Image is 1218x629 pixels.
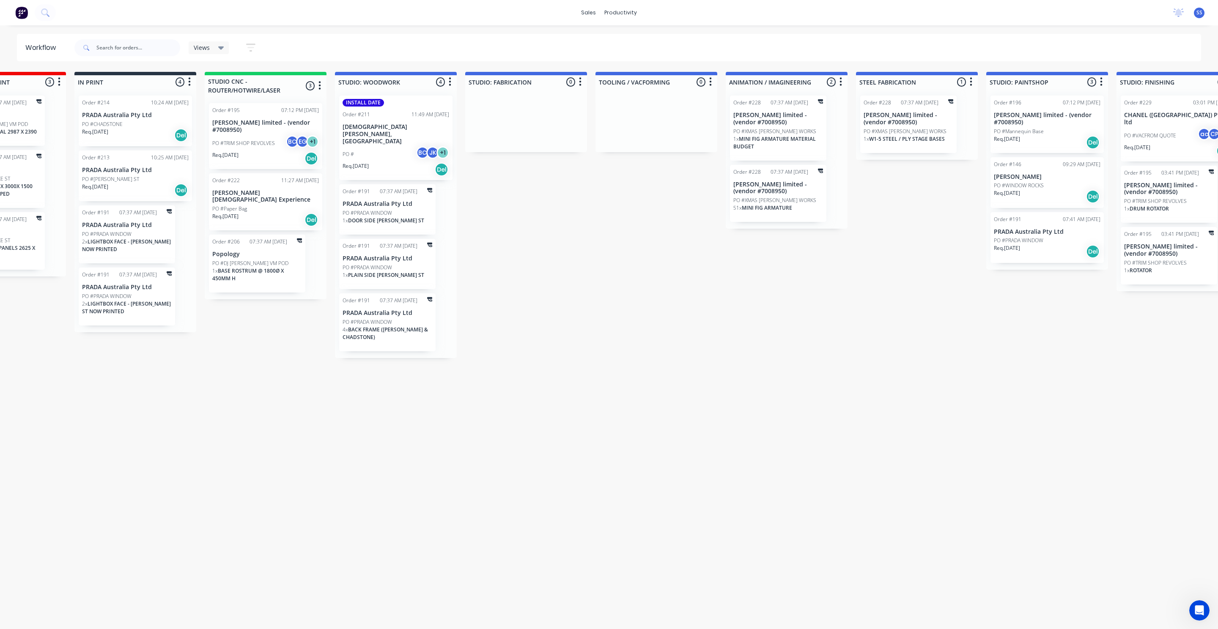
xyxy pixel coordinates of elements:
div: Del [304,152,318,165]
span: BASE ROSTRUM @ 1800Ø X 450MM H [212,267,284,282]
span: Home [12,285,30,291]
div: + 1 [306,135,319,148]
div: Del [304,213,318,227]
span: 1 x [212,267,218,274]
div: JK [426,146,439,159]
div: Order #21410:24 AM [DATE]PRADA Australia Pty LtdPO #CHADSTONEReq.[DATE]Del [79,96,192,146]
span: LIGHTBOX FACE - [PERSON_NAME] NOW PRINTED [82,238,171,253]
div: Del [435,163,448,176]
div: BC [286,135,299,148]
div: 03:41 PM [DATE] [1161,169,1199,177]
div: Order #19107:37 AM [DATE]PRADA Australia Pty LtdPO #PRADA WINDOW1xDOOR SIDE [PERSON_NAME] ST [339,184,436,235]
div: INSTALL DATE [343,99,384,107]
p: PRADA Australia Pty Ltd [343,309,432,317]
span: MINI FIG ARMATURE [742,204,792,211]
p: Req. [DATE] [343,162,369,170]
p: PO #PRADA WINDOW [343,209,392,217]
p: PO #PRADA WINDOW [343,264,392,271]
div: ac [1198,128,1210,140]
div: Order #213 [82,154,110,161]
div: Order #20607:37 AM [DATE]PopologyPO #DJ [PERSON_NAME] VM POD1xBASE ROSTRUM @ 1800Ø X 450MM H [209,235,305,293]
button: Send us a message [39,238,130,255]
p: PO #Mannequin Base [994,128,1044,135]
img: Factory [15,6,28,19]
p: PO #VACFROM QUOTE [1124,132,1176,139]
div: Del [1086,190,1100,203]
div: 07:37 AM [DATE] [380,188,417,195]
p: PRADA Australia Pty Ltd [343,200,432,208]
div: 07:37 AM [DATE] [771,99,808,107]
p: PO #PRADA WINDOW [82,230,132,238]
p: PO #Paper Bag [212,205,247,213]
p: PO #PRADA WINDOW [994,237,1043,244]
div: 07:37 AM [DATE] [771,168,808,176]
div: Order #22807:37 AM [DATE][PERSON_NAME] limited - (vendor #7008950)PO #XMAS [PERSON_NAME] WORKS1xM... [730,96,826,161]
p: [PERSON_NAME] limited - (vendor #7008950) [1124,243,1214,257]
p: PO #DJ [PERSON_NAME] VM POD [212,260,288,267]
p: PRADA Australia Pty Ltd [994,228,1100,235]
button: Help [127,264,169,298]
span: News [98,285,114,291]
p: PO #TRIM SHOP REVOLVES [212,139,275,147]
div: sales [577,6,600,19]
span: 2 x [82,238,88,245]
div: Order #191 [343,188,370,195]
span: Messages [47,285,80,291]
div: Order #14609:29 AM [DATE][PERSON_NAME]PO #WINDOW ROCKSReq.[DATE]Del [990,157,1104,208]
button: Messages [42,264,85,298]
div: EG [296,135,309,148]
div: Order #206 [212,238,240,246]
span: ROTATOR [1130,267,1152,274]
div: 07:41 AM [DATE] [1063,216,1100,223]
div: INSTALL DATEOrder #21111:49 AM [DATE][DEMOGRAPHIC_DATA][PERSON_NAME], [GEOGRAPHIC_DATA]PO #BCJK+1... [339,96,453,180]
p: PO #TRIM SHOP REVOLVES [1124,197,1187,205]
div: Order #191 [82,271,110,279]
span: SS [1196,9,1202,16]
p: PRADA Australia Pty Ltd [343,255,432,262]
div: Order #21310:25 AM [DATE]PRADA Australia Pty LtdPO #[PERSON_NAME] STReq.[DATE]Del [79,150,192,201]
button: News [85,264,127,298]
div: Order #19107:37 AM [DATE]PRADA Australia Pty LtdPO #PRADA WINDOW2xLIGHTBOX FACE - [PERSON_NAME] S... [79,268,175,325]
div: Order #228 [733,99,761,107]
div: Order #228 [864,99,891,107]
div: Order #191 [82,209,110,216]
div: 07:37 AM [DATE] [380,242,417,250]
span: Views [194,43,210,52]
div: Order #146 [994,161,1021,168]
p: PRADA Australia Pty Ltd [82,222,172,229]
span: Hey [PERSON_NAME] 👋 Welcome to Factory! Take a look around, and if you have any questions just le... [30,29,416,36]
p: Req. [DATE] [994,189,1020,197]
div: Order #19107:37 AM [DATE]PRADA Australia Pty LtdPO #PRADA WINDOW2xLIGHTBOX FACE - [PERSON_NAME] N... [79,205,175,263]
h1: Messages [63,3,108,18]
p: PO #PRADA WINDOW [82,293,132,300]
div: Order #22807:37 AM [DATE][PERSON_NAME] limited - (vendor #7008950)PO #XMAS [PERSON_NAME] WORKS1xW... [860,96,957,153]
div: BC [416,146,429,159]
div: Order #196 [994,99,1021,107]
p: PO #[PERSON_NAME] ST [82,175,139,183]
div: 10:25 AM [DATE] [151,154,189,161]
p: [PERSON_NAME] limited - (vendor #7008950) [733,181,823,195]
div: 10:24 AM [DATE] [151,99,189,107]
div: Order #22211:27 AM [DATE][PERSON_NAME][DEMOGRAPHIC_DATA] ExperiencePO #Paper BagReq.[DATE]Del [209,173,322,231]
div: Order #222 [212,177,240,184]
div: Order #228 [733,168,761,176]
p: [PERSON_NAME] limited - (vendor #7008950) [864,112,953,126]
div: Del [1086,136,1100,149]
div: 03:41 PM [DATE] [1161,230,1199,238]
p: PRADA Australia Pty Ltd [82,284,172,291]
div: Order #191 [343,242,370,250]
input: Search for orders... [96,39,180,56]
p: Req. [DATE] [212,213,239,220]
span: 1 x [864,135,869,142]
span: BACK FRAME ([PERSON_NAME] & CHADSTONE) [343,326,428,341]
p: PO #PRADA WINDOW [343,318,392,326]
div: Order #195 [1124,169,1152,177]
p: PO #XMAS [PERSON_NAME] WORKS [733,197,816,204]
p: PO #WINDOW ROCKS [994,182,1044,189]
div: Order #19503:41 PM [DATE][PERSON_NAME] limited - (vendor #7008950)PO #TRIM SHOP REVOLVES1xDRUM RO... [1121,166,1217,223]
img: Profile image for Cathy [10,29,27,46]
span: DRUM ROTATOR [1130,205,1169,212]
div: 07:37 AM [DATE] [901,99,938,107]
div: Order #19503:41 PM [DATE][PERSON_NAME] limited - (vendor #7008950)PO #TRIM SHOP REVOLVES1xROTATOR [1121,227,1217,284]
span: 1 x [1124,267,1130,274]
